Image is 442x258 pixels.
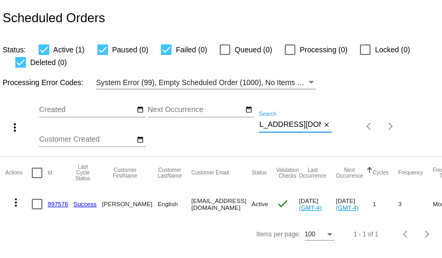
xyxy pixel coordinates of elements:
mat-select: Items per page: [305,231,335,238]
mat-icon: check [276,197,289,210]
button: Change sorting for CustomerEmail [191,170,229,176]
a: (GMT-4) [336,204,358,211]
mat-cell: [DATE] [299,189,336,219]
input: Next Occurrence [148,106,243,114]
input: Search [259,121,321,129]
mat-icon: date_range [137,136,144,144]
button: Next page [417,224,438,245]
button: Change sorting for CustomerLastName [158,167,182,179]
button: Next page [380,116,401,137]
button: Change sorting for LastOccurrenceUtc [299,167,327,179]
a: Success [74,200,97,207]
mat-icon: date_range [137,106,144,114]
h2: Scheduled Orders [3,11,105,25]
mat-cell: [PERSON_NAME] [102,189,158,219]
mat-cell: 1 [373,189,398,219]
button: Change sorting for Frequency [398,170,423,176]
mat-header-cell: Actions [5,157,32,189]
span: Status: [3,45,26,54]
span: Deleted (0) [30,56,67,69]
button: Previous page [395,224,417,245]
button: Change sorting for CustomerFirstName [102,167,148,179]
span: Processing (0) [300,43,347,56]
mat-icon: close [323,121,330,130]
button: Change sorting for NextOccurrenceUtc [336,167,363,179]
mat-icon: more_vert [8,121,21,134]
button: Change sorting for Status [251,170,266,176]
input: Customer Created [39,135,134,144]
mat-select: Filter by Processing Error Codes [96,76,316,89]
span: Active (1) [53,43,85,56]
mat-header-cell: Validation Checks [276,157,299,189]
span: Locked (0) [375,43,410,56]
div: Items per page: [256,231,300,238]
a: (GMT-4) [299,204,322,211]
button: Change sorting for Cycles [373,170,389,176]
mat-cell: 3 [398,189,432,219]
span: Paused (0) [112,43,148,56]
mat-cell: [EMAIL_ADDRESS][DOMAIN_NAME] [191,189,251,219]
span: 100 [305,231,315,238]
mat-cell: English [158,189,192,219]
div: 1 - 1 of 1 [354,231,378,238]
mat-icon: date_range [245,106,252,114]
button: Previous page [359,116,380,137]
span: Failed (0) [176,43,207,56]
span: Processing Error Codes: [3,78,84,87]
input: Created [39,106,134,114]
button: Clear [321,119,332,131]
a: 997576 [48,200,68,207]
span: Queued (0) [234,43,272,56]
span: Active [251,200,268,207]
mat-cell: [DATE] [336,189,373,219]
button: Change sorting for LastProcessingCycleId [74,164,93,181]
button: Change sorting for Id [48,170,52,176]
mat-icon: more_vert [10,196,22,209]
